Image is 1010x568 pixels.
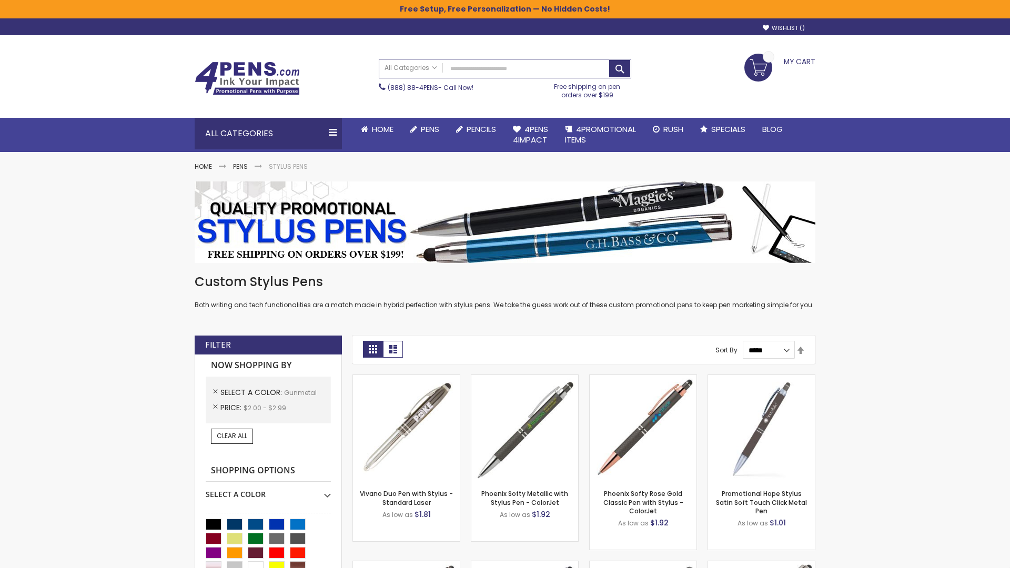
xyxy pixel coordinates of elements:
span: 4PROMOTIONAL ITEMS [565,124,636,145]
a: Vivano Duo Pen with Stylus - Standard Laser-Gunmetal [353,374,460,383]
span: - Call Now! [388,83,473,92]
a: Pencils [448,118,504,141]
a: Rush [644,118,692,141]
span: All Categories [385,64,437,72]
span: $1.92 [650,518,669,528]
img: Vivano Duo Pen with Stylus - Standard Laser-Gunmetal [353,375,460,482]
a: Blog [754,118,791,141]
span: $1.01 [770,518,786,528]
a: Specials [692,118,754,141]
div: Free shipping on pen orders over $199 [543,78,632,99]
span: $1.81 [415,509,431,520]
span: Specials [711,124,745,135]
h1: Custom Stylus Pens [195,273,815,290]
img: Stylus Pens [195,181,815,263]
img: Promotional Hope Stylus Satin Soft Touch Click Metal Pen-Gunmetal [708,375,815,482]
a: Phoenix Softy Metallic with Stylus Pen - ColorJet-Gunmetal [471,374,578,383]
a: Home [352,118,402,141]
a: Phoenix Softy Rose Gold Classic Pen with Stylus - ColorJet-Gunmetal [590,374,696,383]
span: As low as [618,519,649,528]
strong: Shopping Options [206,460,331,482]
a: All Categories [379,59,442,77]
span: Blog [762,124,783,135]
a: Promotional Hope Stylus Satin Soft Touch Click Metal Pen [716,489,807,515]
a: 4PROMOTIONALITEMS [557,118,644,152]
span: 4Pens 4impact [513,124,548,145]
img: Phoenix Softy Metallic with Stylus Pen - ColorJet-Gunmetal [471,375,578,482]
span: Rush [663,124,683,135]
strong: Filter [205,339,231,351]
span: $2.00 - $2.99 [244,403,286,412]
div: All Categories [195,118,342,149]
a: Home [195,162,212,171]
a: Pens [233,162,248,171]
a: 4Pens4impact [504,118,557,152]
div: Both writing and tech functionalities are a match made in hybrid perfection with stylus pens. We ... [195,273,815,310]
a: Vivano Duo Pen with Stylus - Standard Laser [360,489,453,506]
span: Gunmetal [284,388,317,397]
span: Price [220,402,244,413]
a: Pens [402,118,448,141]
a: Phoenix Softy Metallic with Stylus Pen - ColorJet [481,489,568,506]
span: $1.92 [532,509,550,520]
label: Sort By [715,346,738,354]
span: Clear All [217,431,247,440]
strong: Now Shopping by [206,354,331,377]
a: Phoenix Softy Rose Gold Classic Pen with Stylus - ColorJet [603,489,683,515]
span: Pencils [467,124,496,135]
span: Home [372,124,393,135]
a: Clear All [211,429,253,443]
a: (888) 88-4PENS [388,83,438,92]
a: Promotional Hope Stylus Satin Soft Touch Click Metal Pen-Gunmetal [708,374,815,383]
span: Pens [421,124,439,135]
a: Wishlist [763,24,805,32]
img: 4Pens Custom Pens and Promotional Products [195,62,300,95]
strong: Grid [363,341,383,358]
span: Select A Color [220,387,284,398]
span: As low as [738,519,768,528]
div: Select A Color [206,482,331,500]
span: As low as [500,510,530,519]
span: As low as [382,510,413,519]
img: Phoenix Softy Rose Gold Classic Pen with Stylus - ColorJet-Gunmetal [590,375,696,482]
strong: Stylus Pens [269,162,308,171]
